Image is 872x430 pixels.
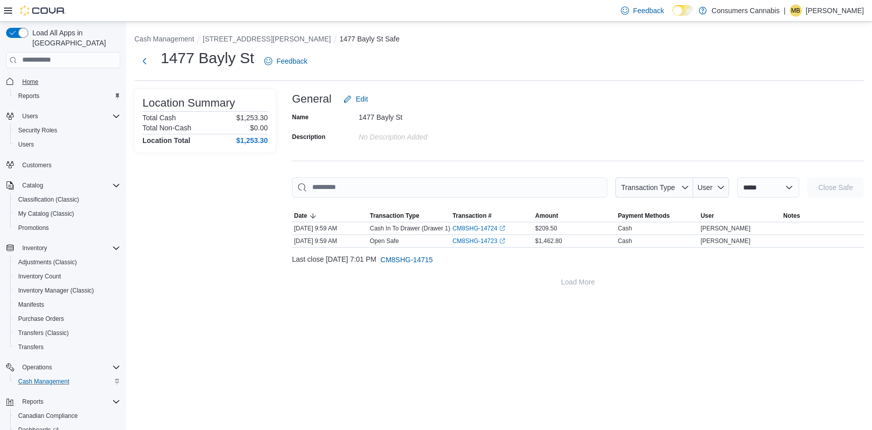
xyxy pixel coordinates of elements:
[14,284,120,297] span: Inventory Manager (Classic)
[18,196,79,204] span: Classification (Classic)
[134,51,155,71] button: Next
[14,410,120,422] span: Canadian Compliance
[292,272,864,292] button: Load More
[359,129,494,141] div: No Description added
[18,140,34,149] span: Users
[356,94,368,104] span: Edit
[18,76,42,88] a: Home
[783,212,800,220] span: Notes
[203,35,331,43] button: [STREET_ADDRESS][PERSON_NAME]
[134,35,194,43] button: Cash Management
[14,375,73,388] a: Cash Management
[14,90,43,102] a: Reports
[499,238,505,244] svg: External link
[292,177,607,198] input: This is a search bar. As you type, the results lower in the page will automatically filter.
[292,93,331,105] h3: General
[453,224,506,232] a: CM8SHG-14724External link
[22,161,52,169] span: Customers
[14,375,120,388] span: Cash Management
[18,396,47,408] button: Reports
[14,222,53,234] a: Promotions
[10,255,124,269] button: Adjustments (Classic)
[161,48,254,68] h1: 1477 Bayly St
[340,89,372,109] button: Edit
[14,124,120,136] span: Security Roles
[370,212,419,220] span: Transaction Type
[142,114,176,122] h6: Total Cash
[18,126,57,134] span: Security Roles
[784,5,786,17] p: |
[14,410,82,422] a: Canadian Compliance
[14,256,120,268] span: Adjustments (Classic)
[14,313,120,325] span: Purchase Orders
[699,210,782,222] button: User
[14,299,48,311] a: Manifests
[818,182,853,193] span: Close Safe
[368,210,451,222] button: Transaction Type
[561,277,595,287] span: Load More
[292,113,309,121] label: Name
[10,312,124,326] button: Purchase Orders
[14,270,65,282] a: Inventory Count
[28,28,120,48] span: Load All Apps in [GEOGRAPHIC_DATA]
[18,412,78,420] span: Canadian Compliance
[276,56,307,66] span: Feedback
[712,5,780,17] p: Consumers Cannabis
[142,124,191,132] h6: Total Non-Cash
[14,313,68,325] a: Purchase Orders
[18,361,120,373] span: Operations
[633,6,664,16] span: Feedback
[376,250,437,270] button: CM8SHG-14715
[370,224,450,232] p: Cash In To Drawer (Drawer 1)
[18,179,47,192] button: Catalog
[14,341,120,353] span: Transfers
[615,177,693,198] button: Transaction Type
[14,194,83,206] a: Classification (Classic)
[790,5,802,17] div: Michael Bertani
[10,221,124,235] button: Promotions
[18,210,74,218] span: My Catalog (Classic)
[18,110,120,122] span: Users
[292,235,368,247] div: [DATE] 9:59 AM
[2,178,124,193] button: Catalog
[18,329,69,337] span: Transfers (Classic)
[18,315,64,323] span: Purchase Orders
[2,74,124,89] button: Home
[22,181,43,189] span: Catalog
[359,109,494,121] div: 1477 Bayly St
[236,114,268,122] p: $1,253.30
[672,5,694,16] input: Dark Mode
[807,177,864,198] button: Close Safe
[701,224,751,232] span: [PERSON_NAME]
[14,138,120,151] span: Users
[451,210,534,222] button: Transaction #
[18,361,56,373] button: Operations
[10,283,124,298] button: Inventory Manager (Classic)
[18,179,120,192] span: Catalog
[617,1,668,21] a: Feedback
[10,269,124,283] button: Inventory Count
[14,90,120,102] span: Reports
[18,242,51,254] button: Inventory
[18,92,39,100] span: Reports
[10,298,124,312] button: Manifests
[10,207,124,221] button: My Catalog (Classic)
[18,286,94,295] span: Inventory Manager (Classic)
[14,124,61,136] a: Security Roles
[18,110,42,122] button: Users
[18,396,120,408] span: Reports
[701,237,751,245] span: [PERSON_NAME]
[618,212,670,220] span: Payment Methods
[499,225,505,231] svg: External link
[18,75,120,88] span: Home
[698,183,713,192] span: User
[18,242,120,254] span: Inventory
[18,272,61,280] span: Inventory Count
[10,193,124,207] button: Classification (Classic)
[2,241,124,255] button: Inventory
[535,212,558,220] span: Amount
[22,112,38,120] span: Users
[292,222,368,234] div: [DATE] 9:59 AM
[10,326,124,340] button: Transfers (Classic)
